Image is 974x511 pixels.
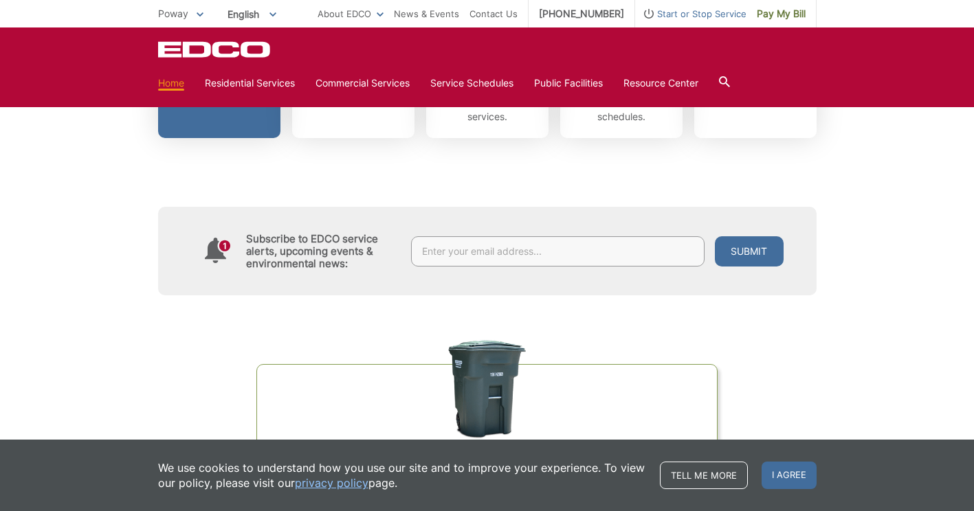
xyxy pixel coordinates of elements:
input: Enter your email address... [411,236,705,266]
a: Commercial Services [316,76,410,91]
a: About EDCO [318,6,384,21]
button: Submit [715,236,784,266]
a: Home [158,76,184,91]
a: Tell me more [660,462,748,489]
a: privacy policy [295,475,368,490]
a: Public Facilities [534,76,603,91]
h4: Subscribe to EDCO service alerts, upcoming events & environmental news: [246,233,397,270]
span: Pay My Bill [757,6,806,21]
span: English [217,3,287,25]
p: We use cookies to understand how you use our site and to improve your experience. To view our pol... [158,460,646,490]
a: Residential Services [205,76,295,91]
a: News & Events [394,6,459,21]
a: EDCD logo. Return to the homepage. [158,41,272,58]
a: Contact Us [469,6,518,21]
a: Resource Center [623,76,698,91]
span: Poway [158,8,188,19]
a: Service Schedules [430,76,513,91]
span: I agree [762,462,817,489]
